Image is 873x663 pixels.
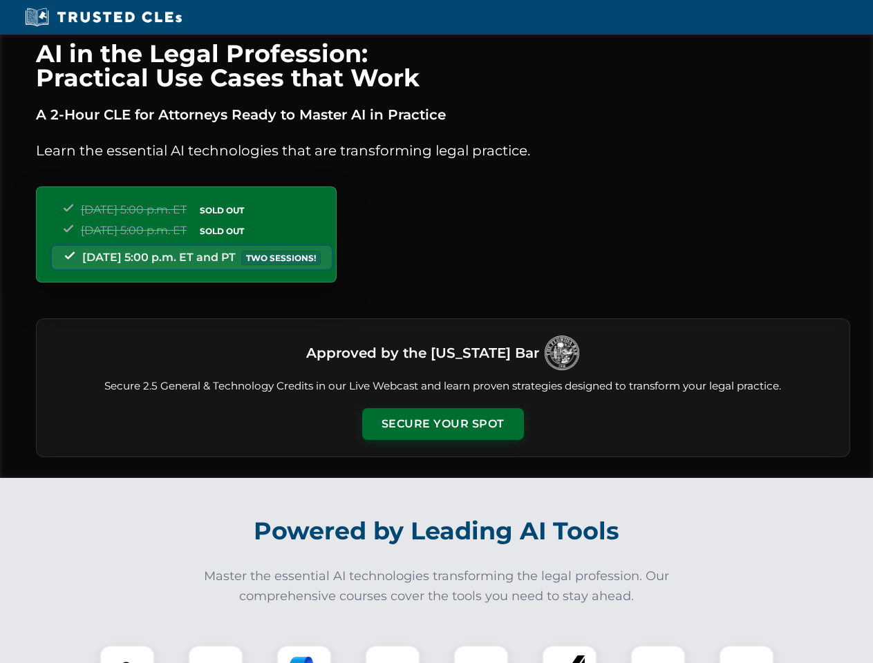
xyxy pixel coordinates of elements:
p: Learn the essential AI technologies that are transforming legal practice. [36,140,850,162]
img: Trusted CLEs [21,7,186,28]
h3: Approved by the [US_STATE] Bar [306,340,539,365]
img: Logo [545,336,579,370]
span: SOLD OUT [195,203,249,218]
p: A 2-Hour CLE for Attorneys Ready to Master AI in Practice [36,104,850,126]
span: SOLD OUT [195,224,249,238]
button: Secure Your Spot [362,408,524,440]
p: Master the essential AI technologies transforming the legal profession. Our comprehensive courses... [195,566,679,606]
p: Secure 2.5 General & Technology Credits in our Live Webcast and learn proven strategies designed ... [53,378,833,394]
h2: Powered by Leading AI Tools [54,507,820,555]
span: [DATE] 5:00 p.m. ET [81,224,187,237]
h1: AI in the Legal Profession: Practical Use Cases that Work [36,41,850,90]
span: [DATE] 5:00 p.m. ET [81,203,187,216]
